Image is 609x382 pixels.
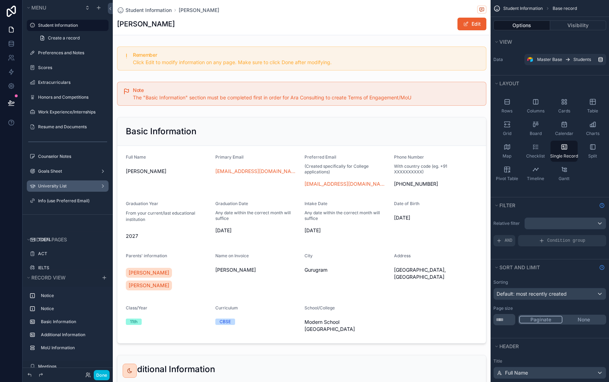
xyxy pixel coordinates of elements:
[38,80,104,85] label: Extracurriculars
[38,94,104,100] label: Honors and Competitions
[503,153,511,159] span: Map
[499,202,515,208] span: Filter
[553,6,577,11] span: Base record
[457,18,486,30] button: Edit
[38,251,104,257] label: ACT
[38,154,104,159] a: Counselor Notes
[41,306,103,312] label: Notice
[493,367,606,379] button: Full Name
[499,39,512,45] span: View
[179,7,219,14] a: [PERSON_NAME]
[493,20,550,30] button: Options
[499,80,519,86] span: Layout
[562,316,605,324] button: None
[493,37,602,47] button: View
[497,291,567,297] span: Default: most recently created
[38,109,104,115] label: Work Experience/Internships
[502,108,512,114] span: Rows
[530,131,542,136] span: Board
[524,54,606,65] a: Master BaseStudents
[41,332,103,338] label: Additional Information
[38,124,104,130] a: Resume and Documents
[579,95,606,117] button: Table
[579,118,606,139] button: Charts
[493,118,521,139] button: Grid
[493,163,521,184] button: Pivot Table
[493,263,596,272] button: Sort And Limit
[522,141,549,162] button: Checklist
[550,163,578,184] button: Gantt
[499,264,540,270] span: Sort And Limit
[599,203,605,208] svg: Show help information
[38,198,104,204] a: Info (use Preferred Email)
[527,57,533,62] img: Airtable Logo
[550,95,578,117] button: Cards
[38,168,94,174] a: Goals Sheet
[505,238,512,244] span: AND
[599,265,605,270] svg: Show help information
[41,345,103,351] label: MoU Information
[25,273,97,283] button: Record view
[125,7,172,14] span: Student Information
[493,57,522,62] label: Data
[550,118,578,139] button: Calendar
[503,131,511,136] span: Grid
[547,238,585,244] span: Condition group
[579,141,606,162] button: Split
[493,279,508,285] label: Sorting
[586,131,599,136] span: Charts
[117,7,172,14] a: Student Information
[555,131,573,136] span: Calendar
[503,6,543,11] span: Student Information
[493,221,522,226] label: Relative filter
[499,343,519,349] span: Header
[38,183,94,189] label: University List
[25,3,80,13] button: Menu
[38,237,104,242] label: TOEFL
[493,95,521,117] button: Rows
[117,19,175,29] h1: [PERSON_NAME]
[522,95,549,117] button: Columns
[493,358,606,364] label: Title
[41,293,103,298] label: Notice
[537,57,562,62] span: Master Base
[493,201,596,210] button: Filter
[38,50,104,56] label: Preferences and Notes
[588,153,597,159] span: Split
[23,287,113,361] div: scrollable content
[522,163,549,184] button: Timeline
[505,369,528,376] span: Full Name
[41,319,103,325] label: Basic Information
[31,5,46,11] span: Menu
[48,35,80,41] span: Create a record
[25,235,106,245] button: Hidden pages
[527,176,544,181] span: Timeline
[94,370,110,380] button: Done
[38,65,104,70] label: Scores
[493,79,602,88] button: Layout
[550,153,578,159] span: Single Record
[573,57,591,62] span: Students
[550,141,578,162] button: Single Record
[35,32,109,44] a: Create a record
[519,316,562,324] button: Paginate
[31,275,66,281] span: Record view
[559,176,570,181] span: Gantt
[587,108,598,114] span: Table
[558,108,570,114] span: Cards
[493,306,513,311] label: Page size
[496,176,518,181] span: Pivot Table
[550,20,607,30] button: Visibility
[38,23,104,28] label: Student Information
[38,265,104,271] label: IELTS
